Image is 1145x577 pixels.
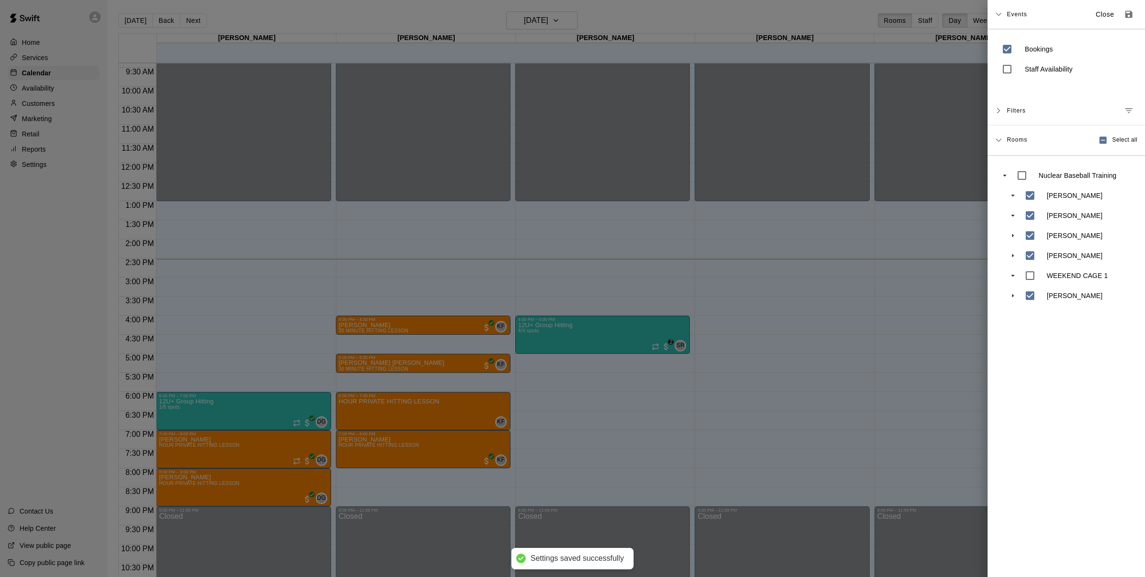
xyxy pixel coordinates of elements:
[1047,191,1103,200] p: [PERSON_NAME]
[1047,251,1103,260] p: [PERSON_NAME]
[988,96,1145,125] div: FiltersManage filters
[1112,135,1137,145] span: Select all
[1090,7,1120,22] button: Close sidebar
[1007,102,1026,119] span: Filters
[988,125,1145,155] div: RoomsSelect all
[531,554,624,564] div: Settings saved successfully
[1096,10,1114,20] p: Close
[1039,171,1116,180] p: Nuclear Baseball Training
[1120,102,1137,119] button: Manage filters
[997,165,1135,306] ul: swift facility view
[1047,211,1103,220] p: [PERSON_NAME]
[1047,271,1108,280] p: WEEKEND CAGE 1
[1120,6,1137,23] button: Save as default view
[1007,6,1027,23] span: Events
[1025,44,1053,54] p: Bookings
[1047,231,1103,240] p: [PERSON_NAME]
[1007,135,1027,143] span: Rooms
[1047,291,1103,300] p: [PERSON_NAME]
[1025,64,1072,74] p: Staff Availability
